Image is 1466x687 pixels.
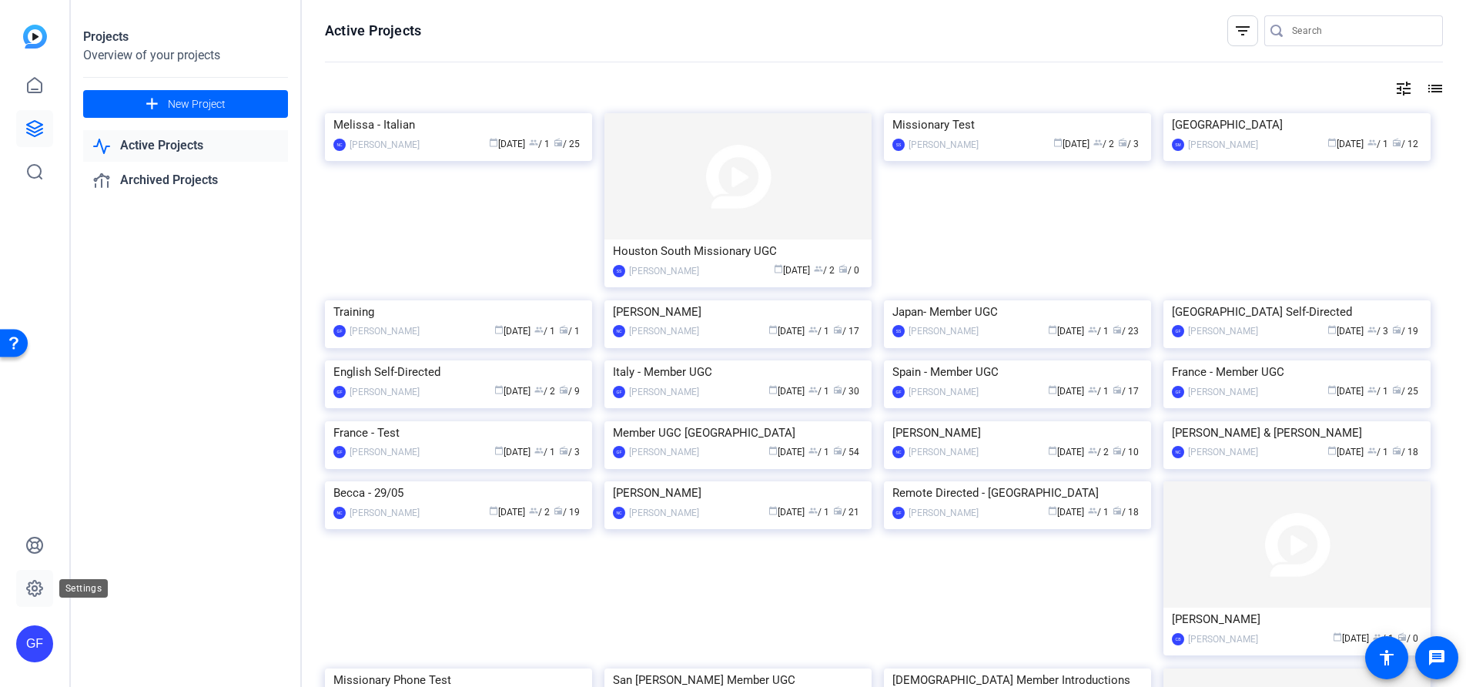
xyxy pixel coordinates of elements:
[1327,386,1364,397] span: [DATE]
[494,325,504,334] span: calendar_today
[333,421,584,444] div: France - Test
[350,505,420,521] div: [PERSON_NAME]
[142,95,162,114] mat-icon: add
[1392,139,1418,149] span: / 12
[554,506,563,515] span: radio
[1327,447,1364,457] span: [DATE]
[768,325,778,334] span: calendar_today
[1397,633,1418,644] span: / 0
[494,386,531,397] span: [DATE]
[534,447,555,457] span: / 1
[613,507,625,519] div: NC
[1327,446,1337,455] span: calendar_today
[1233,22,1252,40] mat-icon: filter_list
[1367,138,1377,147] span: group
[489,506,498,515] span: calendar_today
[1048,385,1057,394] span: calendar_today
[83,130,288,162] a: Active Projects
[1172,386,1184,398] div: GF
[83,46,288,65] div: Overview of your projects
[489,507,525,518] span: [DATE]
[1392,326,1418,337] span: / 19
[1048,506,1057,515] span: calendar_today
[333,481,584,504] div: Becca - 29/05
[529,139,550,149] span: / 1
[83,90,288,118] button: New Project
[1113,507,1139,518] span: / 18
[494,326,531,337] span: [DATE]
[333,113,584,136] div: Melissa - Italian
[489,138,498,147] span: calendar_today
[1113,386,1139,397] span: / 17
[629,505,699,521] div: [PERSON_NAME]
[534,325,544,334] span: group
[83,165,288,196] a: Archived Projects
[1188,384,1258,400] div: [PERSON_NAME]
[1048,447,1084,457] span: [DATE]
[494,446,504,455] span: calendar_today
[808,446,818,455] span: group
[768,446,778,455] span: calendar_today
[1333,633,1369,644] span: [DATE]
[1428,648,1446,667] mat-icon: message
[808,326,829,337] span: / 1
[16,625,53,662] div: GF
[1088,447,1109,457] span: / 2
[1188,323,1258,339] div: [PERSON_NAME]
[168,96,226,112] span: New Project
[1048,325,1057,334] span: calendar_today
[613,265,625,277] div: SS
[1392,447,1418,457] span: / 18
[1373,633,1394,644] span: / 1
[333,446,346,458] div: GF
[1172,446,1184,458] div: NC
[892,360,1143,384] div: Spain - Member UGC
[1392,385,1401,394] span: radio
[833,447,859,457] span: / 54
[529,506,538,515] span: group
[1088,507,1109,518] span: / 1
[892,300,1143,323] div: Japan- Member UGC
[1093,139,1114,149] span: / 2
[1048,446,1057,455] span: calendar_today
[1367,139,1388,149] span: / 1
[494,385,504,394] span: calendar_today
[774,265,810,276] span: [DATE]
[892,113,1143,136] div: Missionary Test
[1088,386,1109,397] span: / 1
[1392,138,1401,147] span: radio
[1394,79,1413,98] mat-icon: tune
[1367,386,1388,397] span: / 1
[838,265,859,276] span: / 0
[808,386,829,397] span: / 1
[1172,633,1184,645] div: CB
[529,507,550,518] span: / 2
[808,325,818,334] span: group
[534,446,544,455] span: group
[23,25,47,49] img: blue-gradient.svg
[1172,139,1184,151] div: SM
[833,506,842,515] span: radio
[559,326,580,337] span: / 1
[1377,648,1396,667] mat-icon: accessibility
[1113,446,1122,455] span: radio
[833,386,859,397] span: / 30
[613,325,625,337] div: NC
[613,300,863,323] div: [PERSON_NAME]
[1373,632,1382,642] span: group
[1333,632,1342,642] span: calendar_today
[1118,139,1139,149] span: / 3
[1088,385,1097,394] span: group
[892,325,905,337] div: SS
[554,138,563,147] span: radio
[333,386,346,398] div: GF
[892,386,905,398] div: GF
[909,444,979,460] div: [PERSON_NAME]
[892,507,905,519] div: GF
[534,385,544,394] span: group
[833,446,842,455] span: radio
[774,264,783,273] span: calendar_today
[629,444,699,460] div: [PERSON_NAME]
[833,326,859,337] span: / 17
[1188,444,1258,460] div: [PERSON_NAME]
